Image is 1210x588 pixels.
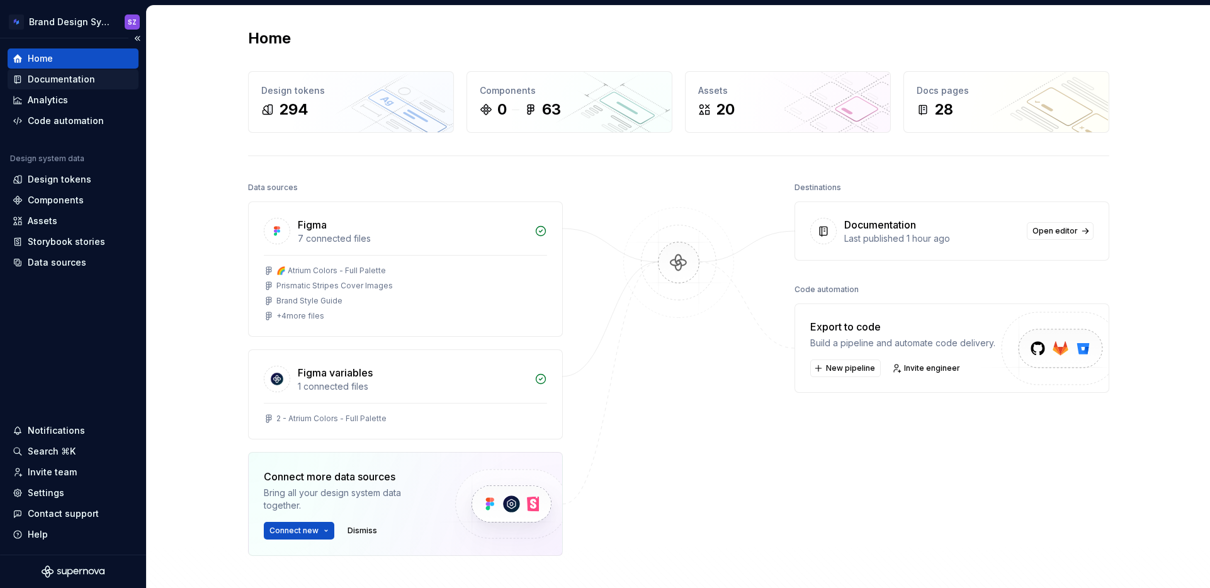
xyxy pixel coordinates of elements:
button: Dismiss [342,522,383,540]
a: Documentation [8,69,139,89]
div: Assets [28,215,57,227]
div: Export to code [810,319,995,334]
a: Design tokens294 [248,71,454,133]
a: Invite team [8,462,139,482]
div: Design system data [10,154,84,164]
div: Data sources [28,256,86,269]
div: SZ [128,17,137,27]
a: Components063 [466,71,672,133]
a: Docs pages28 [903,71,1109,133]
div: Destinations [794,179,841,196]
div: 294 [279,99,308,120]
a: Data sources [8,252,139,273]
div: Home [28,52,53,65]
a: Figma7 connected files🌈 Atrium Colors - Full PalettePrismatic Stripes Cover ImagesBrand Style Gui... [248,201,563,337]
svg: Supernova Logo [42,565,105,578]
button: Notifications [8,421,139,441]
div: 7 connected files [298,232,527,245]
a: Assets [8,211,139,231]
div: Brand Style Guide [276,296,342,306]
img: d4286e81-bf2d-465c-b469-1298f2b8eabd.png [9,14,24,30]
div: + 4 more files [276,311,324,321]
div: Settings [28,487,64,499]
div: Last published 1 hour ago [844,232,1019,245]
div: Figma variables [298,365,373,380]
a: Open editor [1027,222,1094,240]
a: Code automation [8,111,139,131]
span: New pipeline [826,363,875,373]
button: Collapse sidebar [128,30,146,47]
a: Storybook stories [8,232,139,252]
a: Assets20 [685,71,891,133]
div: Components [28,194,84,206]
span: Open editor [1032,226,1078,236]
div: 63 [542,99,561,120]
div: Design tokens [28,173,91,186]
span: Dismiss [348,526,377,536]
div: Bring all your design system data together. [264,487,434,512]
div: Docs pages [917,84,1096,97]
div: Analytics [28,94,68,106]
div: 20 [716,99,735,120]
a: Design tokens [8,169,139,189]
button: Search ⌘K [8,441,139,461]
div: Notifications [28,424,85,437]
a: Components [8,190,139,210]
button: Contact support [8,504,139,524]
div: Documentation [28,73,95,86]
div: Connect more data sources [264,469,434,484]
div: Design tokens [261,84,441,97]
div: Brand Design System [29,16,110,28]
div: Code automation [794,281,859,298]
div: Prismatic Stripes Cover Images [276,281,393,291]
a: Invite engineer [888,359,966,377]
span: Connect new [269,526,319,536]
h2: Home [248,28,291,48]
div: 2 - Atrium Colors - Full Palette [276,414,387,424]
div: Search ⌘K [28,445,76,458]
div: Contact support [28,507,99,520]
a: Home [8,48,139,69]
button: Help [8,524,139,545]
a: Settings [8,483,139,503]
span: Invite engineer [904,363,960,373]
a: Analytics [8,90,139,110]
div: 🌈 Atrium Colors - Full Palette [276,266,386,276]
div: 1 connected files [298,380,527,393]
div: Components [480,84,659,97]
button: Brand Design SystemSZ [3,8,144,35]
div: Help [28,528,48,541]
div: 28 [934,99,953,120]
div: Code automation [28,115,104,127]
div: Assets [698,84,878,97]
button: New pipeline [810,359,881,377]
div: 0 [497,99,507,120]
div: Figma [298,217,327,232]
div: Build a pipeline and automate code delivery. [810,337,995,349]
button: Connect new [264,522,334,540]
div: Invite team [28,466,77,478]
div: Data sources [248,179,298,196]
div: Documentation [844,217,916,232]
div: Storybook stories [28,235,105,248]
a: Figma variables1 connected files2 - Atrium Colors - Full Palette [248,349,563,439]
